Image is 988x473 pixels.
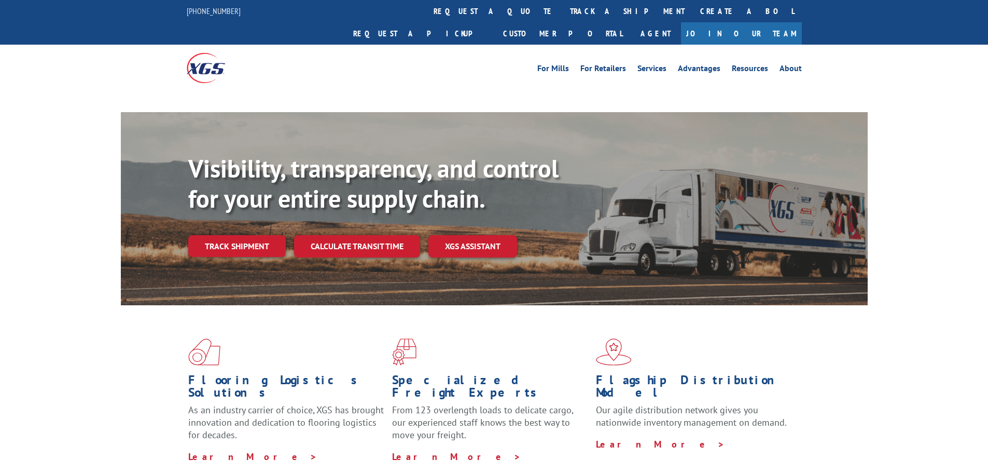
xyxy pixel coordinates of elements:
[428,235,517,258] a: XGS ASSISTANT
[392,404,588,450] p: From 123 overlength loads to delicate cargo, our experienced staff knows the best way to move you...
[596,374,792,404] h1: Flagship Distribution Model
[495,22,630,45] a: Customer Portal
[188,339,220,366] img: xgs-icon-total-supply-chain-intelligence-red
[188,451,317,463] a: Learn More >
[294,235,420,258] a: Calculate transit time
[188,374,384,404] h1: Flooring Logistics Solutions
[678,64,720,76] a: Advantages
[780,64,802,76] a: About
[537,64,569,76] a: For Mills
[392,451,521,463] a: Learn More >
[596,404,787,428] span: Our agile distribution network gives you nationwide inventory management on demand.
[187,6,241,16] a: [PHONE_NUMBER]
[681,22,802,45] a: Join Our Team
[392,374,588,404] h1: Specialized Freight Experts
[345,22,495,45] a: Request a pickup
[392,339,416,366] img: xgs-icon-focused-on-flooring-red
[596,339,632,366] img: xgs-icon-flagship-distribution-model-red
[188,235,286,257] a: Track shipment
[637,64,666,76] a: Services
[188,152,559,214] b: Visibility, transparency, and control for your entire supply chain.
[188,404,384,441] span: As an industry carrier of choice, XGS has brought innovation and dedication to flooring logistics...
[580,64,626,76] a: For Retailers
[732,64,768,76] a: Resources
[630,22,681,45] a: Agent
[596,438,725,450] a: Learn More >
